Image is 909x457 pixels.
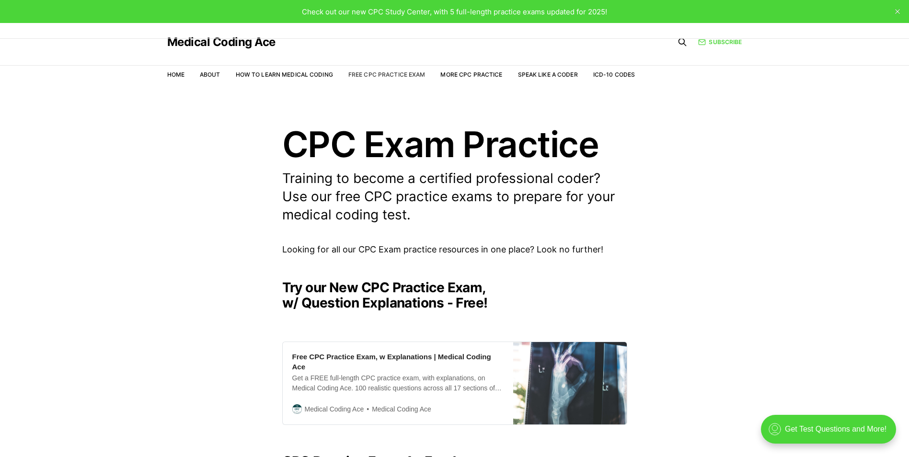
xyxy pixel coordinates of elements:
button: close [890,4,905,19]
a: Medical Coding Ace [167,36,276,48]
a: Free CPC Practice Exam, w Explanations | Medical Coding AceGet a FREE full-length CPC practice ex... [282,342,627,425]
a: Home [167,71,184,78]
span: Check out our new CPC Study Center, with 5 full-length practice exams updated for 2025! [302,7,607,16]
span: Medical Coding Ace [364,404,431,415]
a: Subscribe [698,37,742,46]
div: Get a FREE full-length CPC practice exam, with explanations, on Medical Coding Ace. 100 realistic... [292,373,504,393]
div: Free CPC Practice Exam, w Explanations | Medical Coding Ace [292,352,504,372]
h1: CPC Exam Practice [282,126,627,162]
a: How to Learn Medical Coding [236,71,333,78]
p: Training to become a certified professional coder? Use our free CPC practice exams to prepare for... [282,170,627,224]
a: Free CPC Practice Exam [348,71,426,78]
a: ICD-10 Codes [593,71,635,78]
a: About [200,71,220,78]
iframe: portal-trigger [753,410,909,457]
a: More CPC Practice [440,71,502,78]
a: Speak Like a Coder [518,71,578,78]
p: Looking for all our CPC Exam practice resources in one place? Look no further! [282,243,627,257]
span: Medical Coding Ace [305,404,364,414]
h2: Try our New CPC Practice Exam, w/ Question Explanations - Free! [282,280,627,310]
